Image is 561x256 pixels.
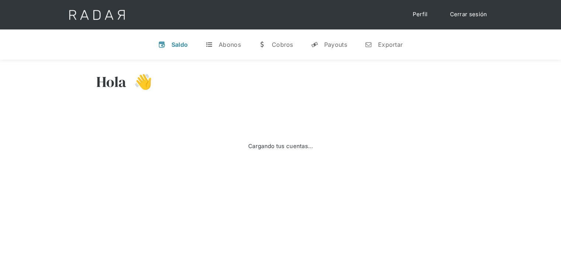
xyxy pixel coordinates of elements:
a: Perfil [405,7,435,22]
div: v [158,41,166,48]
div: y [311,41,318,48]
div: Payouts [324,41,347,48]
h3: Hola [96,73,127,91]
div: t [205,41,213,48]
div: Saldo [172,41,188,48]
div: Cobros [272,41,293,48]
div: Cargando tus cuentas... [248,142,313,151]
a: Cerrar sesión [443,7,495,22]
div: w [259,41,266,48]
div: n [365,41,372,48]
div: Exportar [378,41,403,48]
h3: 👋 [127,73,152,91]
div: Abonos [219,41,241,48]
